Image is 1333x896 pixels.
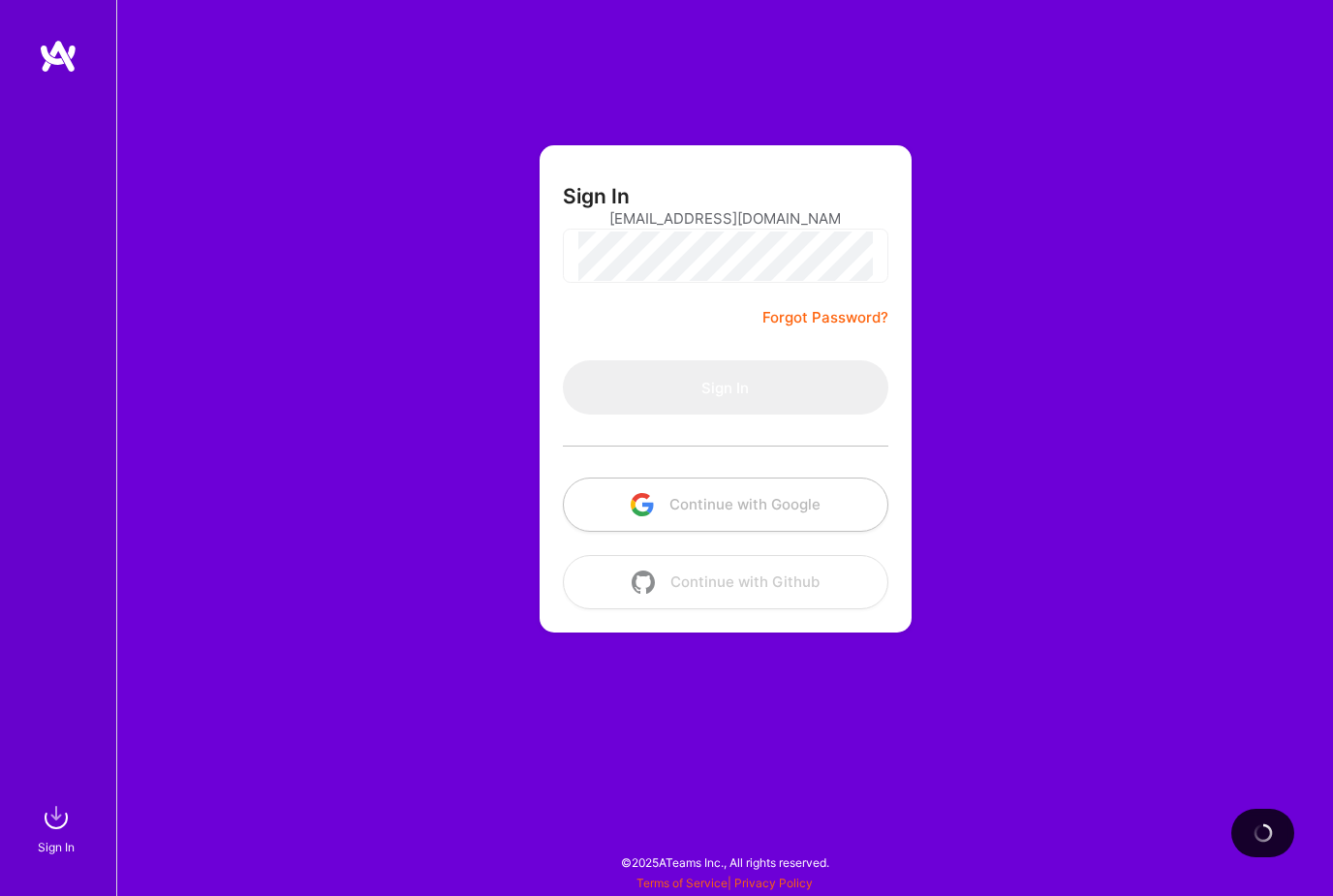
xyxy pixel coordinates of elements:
[631,493,654,516] img: icon
[563,555,888,609] button: Continue with Github
[636,876,813,890] span: |
[563,478,888,532] button: Continue with Google
[762,306,888,329] a: Forgot Password?
[38,837,75,857] div: Sign In
[563,184,630,208] h3: Sign In
[1254,823,1273,843] img: loading
[116,838,1333,886] div: © 2025 ATeams Inc., All rights reserved.
[37,798,76,837] img: sign in
[563,360,888,415] button: Sign In
[632,571,655,594] img: icon
[636,876,728,890] a: Terms of Service
[39,39,77,74] img: logo
[734,876,813,890] a: Privacy Policy
[609,194,842,243] input: Email...
[41,798,76,857] a: sign inSign In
